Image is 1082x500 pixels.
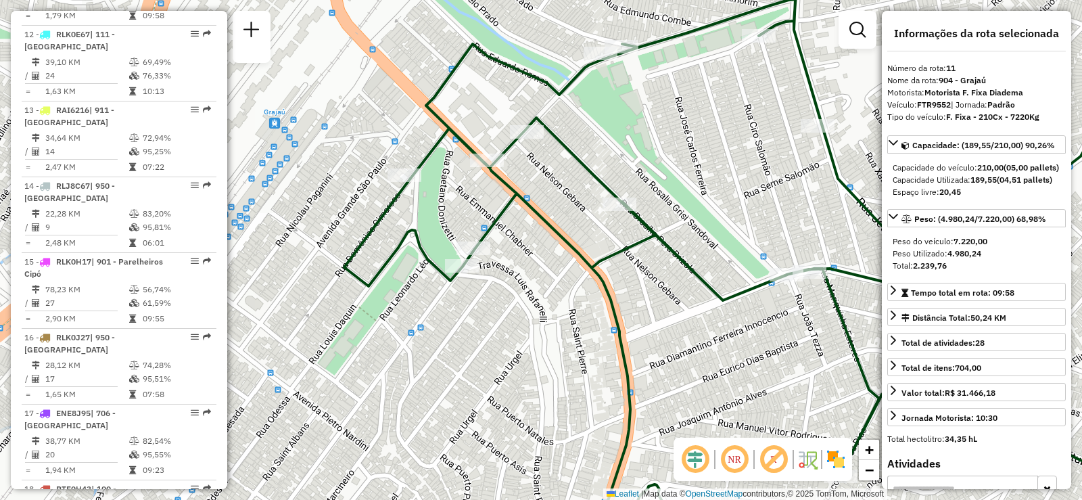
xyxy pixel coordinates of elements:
[45,359,128,372] td: 28,12 KM
[142,434,210,448] td: 82,54%
[887,62,1066,74] div: Número da rota:
[129,163,136,171] i: Tempo total em rota
[129,315,136,323] i: Tempo total em rota
[142,207,210,221] td: 83,20%
[970,175,997,185] strong: 189,55
[191,30,199,38] em: Opções
[859,440,879,460] a: Zoom in
[24,236,31,250] td: =
[56,408,91,418] span: ENE8J95
[951,99,1015,110] span: | Jornada:
[901,387,995,399] div: Valor total:
[946,63,956,73] strong: 11
[129,361,139,369] i: % de utilização do peso
[1004,162,1059,173] strong: (05,00 pallets)
[24,372,31,386] td: /
[191,257,199,265] em: Opções
[142,236,210,250] td: 06:01
[24,296,31,310] td: /
[142,85,210,98] td: 10:13
[191,333,199,341] em: Opções
[947,248,981,258] strong: 4.980,24
[844,16,871,43] a: Exibir filtros
[45,131,128,145] td: 34,64 KM
[56,332,90,342] span: RLK0J27
[887,333,1066,351] a: Total de atividades:28
[945,434,977,444] strong: 34,35 hL
[24,448,31,461] td: /
[142,9,210,22] td: 09:58
[893,260,1060,272] div: Total:
[24,388,31,401] td: =
[24,160,31,174] td: =
[32,437,40,445] i: Distância Total
[56,181,90,191] span: RLJ8C67
[901,312,1006,324] div: Distância Total:
[129,451,139,459] i: % de utilização da cubagem
[142,55,210,69] td: 69,49%
[56,484,91,494] span: RTE0H43
[887,111,1066,123] div: Tipo do veículo:
[32,361,40,369] i: Distância Total
[887,383,1066,401] a: Valor total:R$ 31.466,18
[970,313,1006,323] span: 50,24 KM
[32,147,40,156] i: Total de Atividades
[24,9,31,22] td: =
[142,359,210,372] td: 74,28%
[191,106,199,114] em: Opções
[887,74,1066,87] div: Nome da rota:
[917,99,951,110] strong: FTR9552
[901,338,985,348] span: Total de atividades:
[887,135,1066,154] a: Capacidade: (189,55/210,00) 90,26%
[24,85,31,98] td: =
[45,296,128,310] td: 27
[24,145,31,158] td: /
[32,451,40,459] i: Total de Atividades
[56,29,90,39] span: RLK0E67
[603,488,887,500] div: Map data © contributors,© 2025 TomTom, Microsoft
[191,181,199,189] em: Opções
[203,484,211,493] em: Rota exportada
[893,236,987,246] span: Peso do veículo:
[939,187,961,197] strong: 20,45
[129,239,136,247] i: Tempo total em rota
[45,9,128,22] td: 1,79 KM
[45,448,128,461] td: 20
[797,449,818,470] img: Fluxo de ruas
[203,257,211,265] em: Rota exportada
[893,248,1060,260] div: Peso Utilizado:
[129,223,139,231] i: % de utilização da cubagem
[238,16,265,47] a: Nova sessão e pesquisa
[203,181,211,189] em: Rota exportada
[641,489,643,499] span: |
[887,156,1066,204] div: Capacidade: (189,55/210,00) 90,26%
[142,296,210,310] td: 61,59%
[24,69,31,83] td: /
[191,484,199,493] em: Opções
[686,489,743,499] a: OpenStreetMap
[129,390,136,399] i: Tempo total em rota
[911,288,1014,298] span: Tempo total em rota: 09:58
[56,256,91,267] span: RLK0H17
[45,207,128,221] td: 22,28 KM
[607,489,639,499] a: Leaflet
[865,441,874,458] span: +
[887,408,1066,426] a: Jornada Motorista: 10:30
[129,12,136,20] i: Tempo total em rota
[129,72,139,80] i: % de utilização da cubagem
[32,299,40,307] i: Total de Atividades
[203,106,211,114] em: Rota exportada
[129,466,136,474] i: Tempo total em rota
[987,99,1015,110] strong: Padrão
[913,260,947,271] strong: 2.239,76
[129,210,139,218] i: % de utilização do peso
[946,112,1039,122] strong: F. Fixa - 210Cx - 7220Kg
[977,162,1004,173] strong: 210,00
[945,388,995,398] strong: R$ 31.466,18
[45,69,128,83] td: 24
[142,448,210,461] td: 95,55%
[45,283,128,296] td: 78,23 KM
[142,69,210,83] td: 76,33%
[129,58,139,66] i: % de utilização do peso
[24,256,163,279] span: | 901 - Parelheiros Cipó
